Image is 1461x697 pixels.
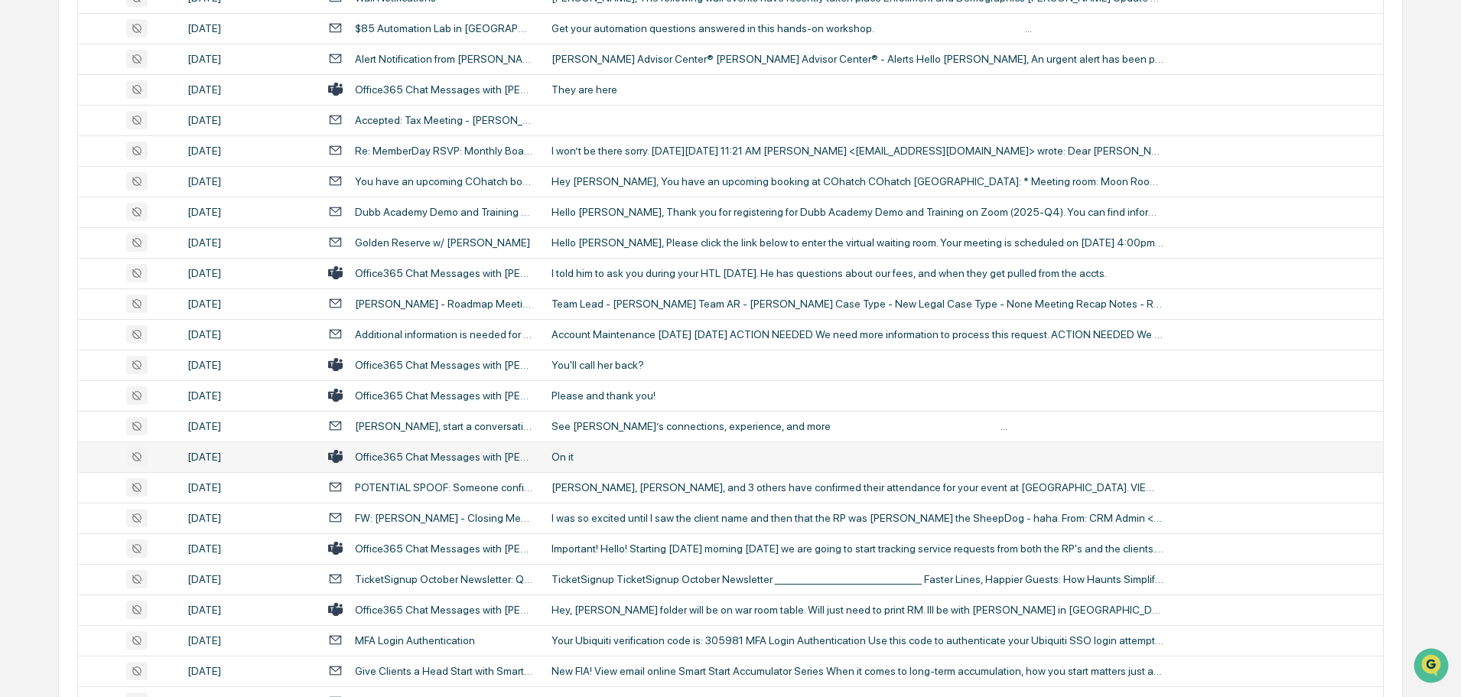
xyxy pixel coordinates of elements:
[187,481,310,493] div: [DATE]
[15,117,43,145] img: 1746055101610-c473b297-6a78-478c-a979-82029cc54cd1
[187,512,310,524] div: [DATE]
[552,481,1163,493] div: [PERSON_NAME], [PERSON_NAME], and 3 others have confirmed their attendance for your event at [GEO...
[552,175,1163,187] div: Hey [PERSON_NAME], You have an upcoming booking at COhatch COhatch [GEOGRAPHIC_DATA]: * Meeting r...
[355,206,533,218] div: Dubb Academy Demo and Training on Zoom (2025-Q4) Confirmation
[355,175,533,187] div: You have an upcoming COhatch booking! 🗓
[15,32,278,57] p: How can we help?
[552,267,1163,279] div: I told him to ask you during your HTL [DATE]. He has questions about our fees, and when they get ...
[187,328,310,340] div: [DATE]
[187,145,310,157] div: [DATE]
[355,420,533,432] div: [PERSON_NAME], start a conversation with your new connection, [PERSON_NAME]
[552,206,1163,218] div: Hello [PERSON_NAME], Thank you for registering for Dubb Academy Demo and Training on Zoom (2025-Q...
[552,53,1163,65] div: [PERSON_NAME] Advisor Center® [PERSON_NAME] Advisor Center® - Alerts Hello [PERSON_NAME], An urge...
[52,132,194,145] div: We're available if you need us!
[187,175,310,187] div: [DATE]
[1412,647,1453,688] iframe: Open customer support
[552,665,1163,677] div: New FIA! View email online Smart Start Accumulator Series When it comes to long-term accumulation...
[31,222,96,237] span: Data Lookup
[187,665,310,677] div: [DATE]
[355,83,533,96] div: Office365 Chat Messages with [PERSON_NAME], [PERSON_NAME] on [DATE]
[552,573,1163,585] div: TicketSignup TicketSignup October Newsletter ________________________________ Faster Lines, Happi...
[355,145,533,157] div: Re: MemberDay RSVP: Monthly Board Meeting
[552,145,1163,157] div: I won’t be there sorry. [DATE][DATE] 11:21 AM [PERSON_NAME] <[EMAIL_ADDRESS][DOMAIN_NAME]> wrote:...
[187,420,310,432] div: [DATE]
[260,122,278,140] button: Start new chat
[15,194,28,207] div: 🖐️
[108,259,185,271] a: Powered byPylon
[187,83,310,96] div: [DATE]
[552,359,1163,371] div: You'll call her back?
[355,22,533,34] div: $85 Automation Lab in [GEOGRAPHIC_DATA]: Grab Early Bird spots!
[355,634,475,647] div: MFA Login Authentication
[52,117,251,132] div: Start new chat
[355,267,533,279] div: Office365 Chat Messages with [PERSON_NAME], [PERSON_NAME] on [DATE]
[355,359,533,371] div: Office365 Chat Messages with [PERSON_NAME], [PERSON_NAME] [PERSON_NAME] on [DATE]
[111,194,123,207] div: 🗄️
[15,223,28,236] div: 🔎
[187,236,310,249] div: [DATE]
[355,236,530,249] div: Golden Reserve w/ [PERSON_NAME]
[355,665,533,677] div: Give Clients a Head Start with Smart Start Accumulator
[355,114,533,126] div: Accepted: Tax Meeting - [PERSON_NAME] & [PERSON_NAME]
[187,573,310,585] div: [DATE]
[552,22,1163,34] div: Get your automation questions answered in this hands-on workshop.‌ ‌ ‌ ‌ ‌ ‌ ‌ ‌ ‌ ‌ ‌ ‌ ‌ ‌ ‌ ‌ ...
[552,83,1163,96] div: They are here
[552,542,1163,555] div: Important! Hello! Starting [DATE] morning [DATE] we are going to start tracking service requests ...
[355,389,533,402] div: Office365 Chat Messages with [PERSON_NAME], [PERSON_NAME] on [DATE]
[355,573,533,585] div: TicketSignup October Newsletter: QR Codes for Store Items, Ticket Upgrades, and More!
[552,512,1163,524] div: I was so excited until I saw the client name and then that the RP was [PERSON_NAME] the SheepDog ...
[187,298,310,310] div: [DATE]
[355,604,533,616] div: Office365 Chat Messages with [PERSON_NAME], [PERSON_NAME] on [DATE]
[552,634,1163,647] div: Your Ubiquiti verification code is: 305981 MFA Login Authentication Use this code to authenticate...
[552,604,1163,616] div: Hey, [PERSON_NAME] folder will be on war room table. Will just need to print RM. Ill be with [PER...
[31,193,99,208] span: Preclearance
[187,359,310,371] div: [DATE]
[355,512,533,524] div: FW: [PERSON_NAME] - Closing Meeting - [DATE]
[355,328,533,340] div: Additional information is needed for Request ID AM-69086802
[552,298,1163,310] div: Team Lead - [PERSON_NAME] Team AR - [PERSON_NAME] Case Type - New Legal Case Type - None Meeting ...
[187,22,310,34] div: [DATE]
[187,389,310,402] div: [DATE]
[552,236,1163,249] div: Hello [PERSON_NAME], Please click the link below to enter the virtual waiting room. Your meeting ...
[187,542,310,555] div: [DATE]
[126,193,190,208] span: Attestations
[355,481,533,493] div: POTENTIAL SPOOF: Someone confirmed their attendance for your event at [GEOGRAPHIC_DATA]
[187,114,310,126] div: [DATE]
[187,634,310,647] div: [DATE]
[9,187,105,214] a: 🖐️Preclearance
[9,216,102,243] a: 🔎Data Lookup
[355,298,533,310] div: [PERSON_NAME] - Roadmap Meeting (Full) - [DATE]
[552,328,1163,340] div: Account Maintenance [DATE] [DATE] ACTION NEEDED We need more information to process this request....
[187,267,310,279] div: [DATE]
[552,420,1163,432] div: See [PERSON_NAME]’s connections, experience, and more ͏ ͏ ͏ ͏ ͏ ͏ ͏ ͏ ͏ ͏ ͏ ͏ ͏ ͏ ͏ ͏ ͏ ͏ ͏ ͏ ͏ ͏...
[187,604,310,616] div: [DATE]
[187,53,310,65] div: [DATE]
[552,451,1163,463] div: On it
[355,451,533,463] div: Office365 Chat Messages with [PERSON_NAME], [PERSON_NAME], [PERSON_NAME], [PERSON_NAME], [PERSON_...
[355,53,533,65] div: Alert Notification from [PERSON_NAME] Advisor Services
[187,451,310,463] div: [DATE]
[552,389,1163,402] div: Please and thank you!
[152,259,185,271] span: Pylon
[105,187,196,214] a: 🗄️Attestations
[187,206,310,218] div: [DATE]
[355,542,533,555] div: Office365 Chat Messages with [PERSON_NAME], [PERSON_NAME], [PERSON_NAME], [PERSON_NAME] on [DATE]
